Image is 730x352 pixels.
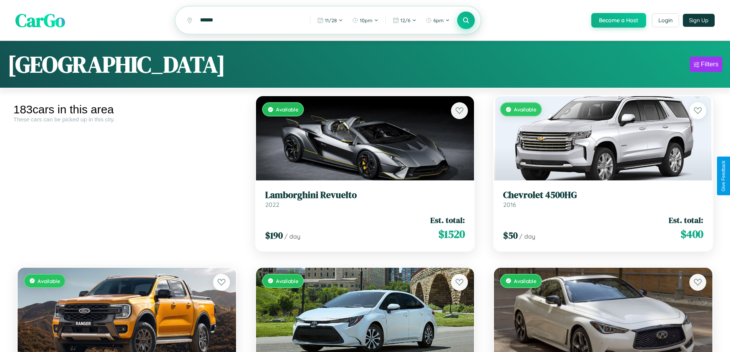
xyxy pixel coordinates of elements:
[313,14,347,26] button: 11/28
[503,190,703,201] h3: Chevrolet 4500HG
[433,17,444,23] span: 6pm
[400,17,410,23] span: 12 / 6
[38,278,60,284] span: Available
[669,214,703,226] span: Est. total:
[8,49,225,80] h1: [GEOGRAPHIC_DATA]
[681,226,703,242] span: $ 400
[360,17,372,23] span: 10pm
[265,229,283,242] span: $ 190
[652,13,679,27] button: Login
[430,214,465,226] span: Est. total:
[325,17,337,23] span: 11 / 28
[276,278,299,284] span: Available
[514,278,536,284] span: Available
[265,190,465,201] h3: Lamborghini Revuelto
[591,13,646,28] button: Become a Host
[701,61,719,68] div: Filters
[348,14,382,26] button: 10pm
[276,106,299,113] span: Available
[13,116,240,123] div: These cars can be picked up in this city.
[721,160,726,192] div: Give Feedback
[422,14,454,26] button: 6pm
[13,103,240,116] div: 183 cars in this area
[503,190,703,208] a: Chevrolet 4500HG2016
[683,14,715,27] button: Sign Up
[690,57,722,72] button: Filters
[503,201,516,208] span: 2016
[519,232,535,240] span: / day
[284,232,300,240] span: / day
[389,14,420,26] button: 12/6
[503,229,518,242] span: $ 50
[15,8,65,33] span: CarGo
[265,190,465,208] a: Lamborghini Revuelto2022
[514,106,536,113] span: Available
[265,201,279,208] span: 2022
[438,226,465,242] span: $ 1520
